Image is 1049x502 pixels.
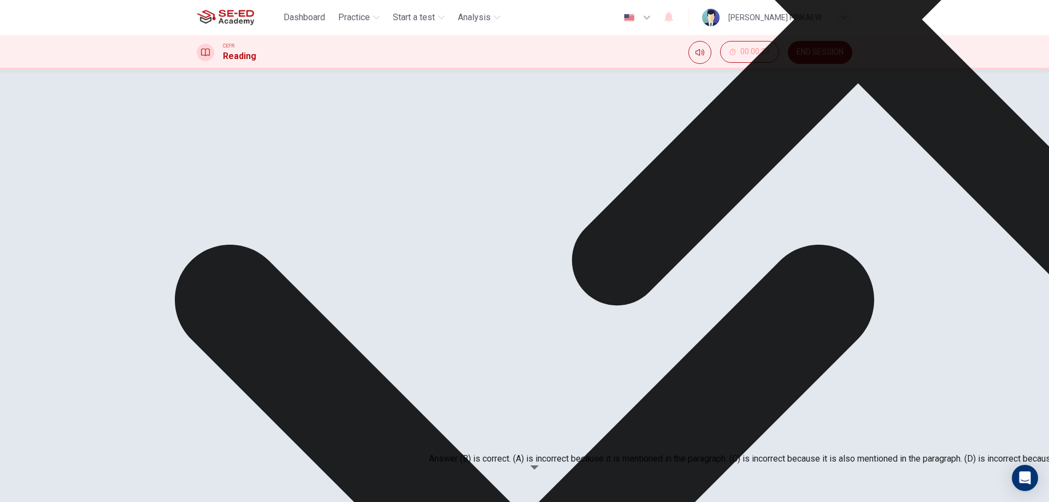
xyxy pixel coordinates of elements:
div: Open Intercom Messenger [1012,465,1038,491]
span: Dashboard [284,11,325,24]
h1: Reading [223,50,256,63]
span: CEFR [223,42,234,50]
span: Start a test [393,11,435,24]
span: Practice [338,11,370,24]
img: SE-ED Academy logo [197,7,254,28]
